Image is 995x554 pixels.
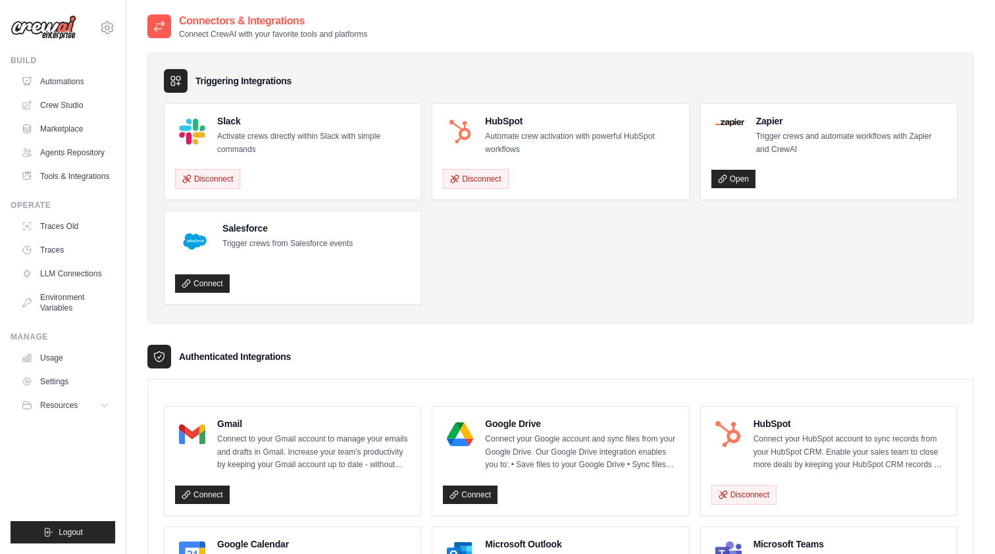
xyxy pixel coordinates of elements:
[16,95,115,116] a: Crew Studio
[16,118,115,139] a: Marketplace
[16,166,115,187] a: Tools & Integrations
[222,222,353,235] h4: Salesforce
[179,421,205,447] img: Gmail Logo
[711,485,777,505] button: Disconnect
[179,13,367,29] h2: Connectors & Integrations
[443,486,497,504] a: Connect
[217,433,410,472] p: Connect to your Gmail account to manage your emails and drafts in Gmail. Increase your team’s pro...
[715,421,742,447] img: HubSpot Logo
[11,15,76,40] img: Logo
[447,421,473,447] img: Google Drive Logo
[11,332,115,342] div: Manage
[485,130,678,156] p: Automate crew activation with powerful HubSpot workflows
[11,55,115,66] div: Build
[16,371,115,392] a: Settings
[175,274,230,293] a: Connect
[222,238,353,251] p: Trigger crews from Salesforce events
[16,263,115,284] a: LLM Connections
[756,130,946,156] p: Trigger crews and automate workflows with Zapier and CrewAI
[16,71,115,92] a: Automations
[485,433,678,472] p: Connect your Google account and sync files from your Google Drive. Our Google Drive integration e...
[753,433,946,472] p: Connect your HubSpot account to sync records from your HubSpot CRM. Enable your sales team to clo...
[59,527,83,538] span: Logout
[756,114,946,128] h4: Zapier
[217,130,410,156] p: Activate crews directly within Slack with simple commands
[195,74,292,88] h3: Triggering Integrations
[16,142,115,163] a: Agents Repository
[711,170,755,188] a: Open
[485,114,678,128] h4: HubSpot
[715,118,744,126] img: Zapier Logo
[16,347,115,368] a: Usage
[16,239,115,261] a: Traces
[179,350,291,363] h3: Authenticated Integrations
[217,538,410,551] h4: Google Calendar
[175,486,230,504] a: Connect
[217,417,410,430] h4: Gmail
[175,169,240,189] button: Disconnect
[16,287,115,318] a: Environment Variables
[179,226,211,257] img: Salesforce Logo
[217,114,410,128] h4: Slack
[11,200,115,211] div: Operate
[443,169,508,189] button: Disconnect
[16,216,115,237] a: Traces Old
[11,521,115,543] button: Logout
[753,417,946,430] h4: HubSpot
[179,118,205,145] img: Slack Logo
[447,118,473,145] img: HubSpot Logo
[485,538,678,551] h4: Microsoft Outlook
[16,395,115,416] button: Resources
[485,417,678,430] h4: Google Drive
[753,538,946,551] h4: Microsoft Teams
[179,29,367,39] p: Connect CrewAI with your favorite tools and platforms
[40,400,78,411] span: Resources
